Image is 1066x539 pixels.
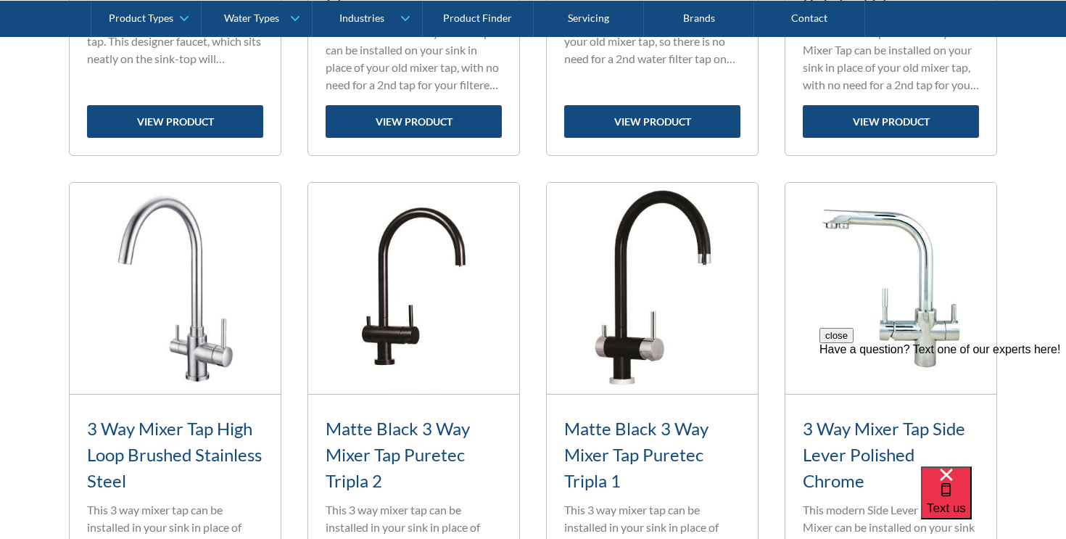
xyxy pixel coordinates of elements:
img: 3 Way Mixer Tap Side Lever Polished Chrome [785,183,996,394]
h3: Matte Black 3 Way Mixer Tap Puretec Tripla 2 [326,416,502,494]
iframe: podium webchat widget prompt [819,328,1066,485]
iframe: podium webchat widget bubble [921,466,1066,539]
a: view product [87,105,263,138]
p: The Puretec Tripla T4 - 3 Way Mixer Tap can be installed on your sink in place of your old mixer ... [803,24,979,94]
h3: 3 Way Mixer Tap High Loop Brushed Stainless Steel [87,416,263,494]
div: Water Types [224,12,279,24]
a: view product [326,105,502,138]
h3: Matte Black 3 Way Mixer Tap Puretec Tripla 1 [564,416,740,494]
img: 3 Way Mixer Tap High Loop Brushed Stainless Steel [70,183,281,394]
div: Industries [339,12,384,24]
h3: 3 Way Mixer Tap Side Lever Polished Chrome [803,416,979,494]
a: view product [803,105,979,138]
p: This economical 3 Way Mixer Tap can be installed on your sink in place of your old mixer tap, wit... [326,24,502,94]
img: Matte Black 3 Way Mixer Tap Puretec Tripla 2 [308,183,519,394]
div: Product Types [109,12,173,24]
img: Matte Black 3 Way Mixer Tap Puretec Tripla 1 [547,183,758,394]
a: view product [564,105,740,138]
